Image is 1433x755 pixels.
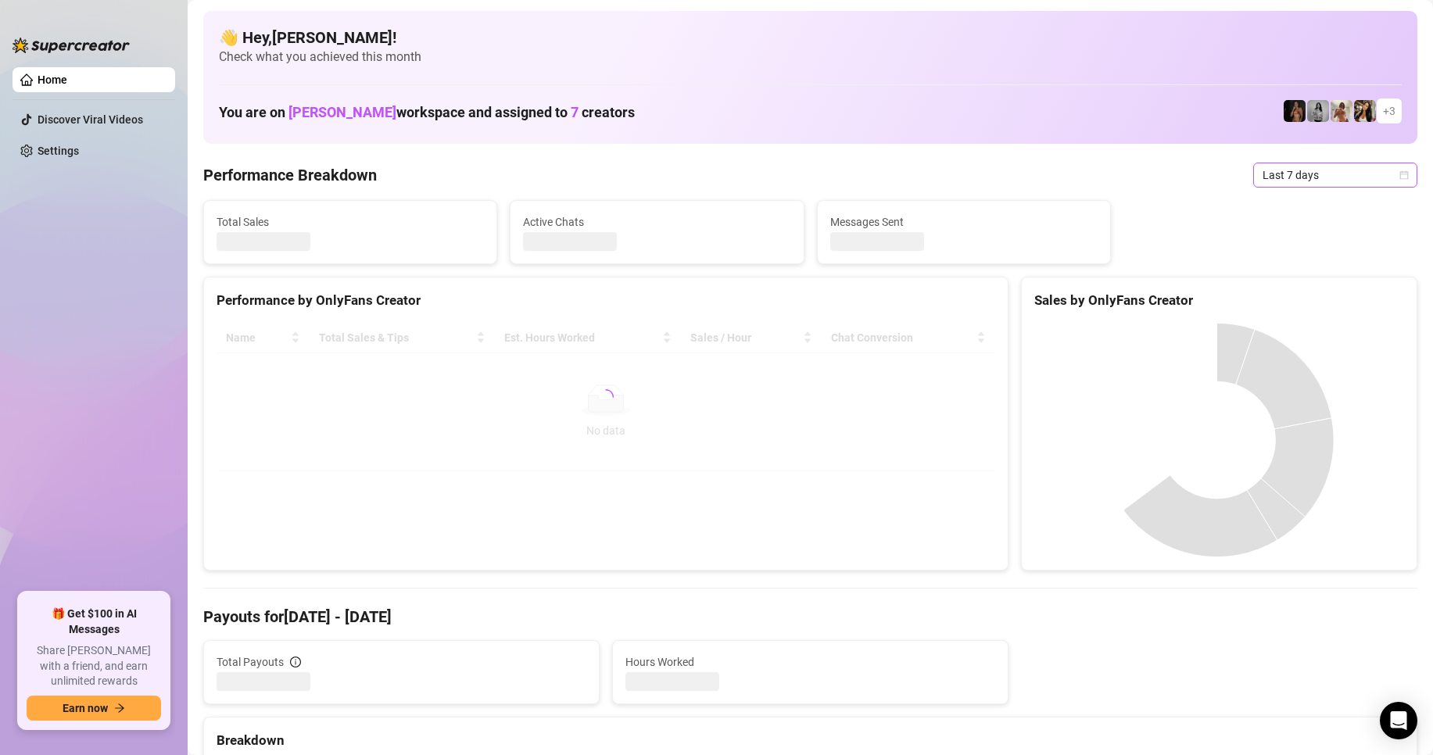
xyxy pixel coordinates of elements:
img: D [1284,100,1306,122]
button: Earn nowarrow-right [27,696,161,721]
img: Green [1331,100,1352,122]
span: Last 7 days [1263,163,1408,187]
div: Sales by OnlyFans Creator [1034,290,1404,311]
span: Total Sales [217,213,484,231]
img: A [1307,100,1329,122]
div: Performance by OnlyFans Creator [217,290,995,311]
h4: Payouts for [DATE] - [DATE] [203,606,1417,628]
span: Share [PERSON_NAME] with a friend, and earn unlimited rewards [27,643,161,689]
span: info-circle [290,657,301,667]
div: Breakdown [217,730,1404,751]
span: 🎁 Get $100 in AI Messages [27,607,161,637]
a: Home [38,73,67,86]
span: [PERSON_NAME] [288,104,396,120]
img: AD [1354,100,1376,122]
span: Earn now [63,702,108,714]
span: + 3 [1383,102,1395,120]
span: Check what you achieved this month [219,48,1402,66]
h4: Performance Breakdown [203,164,377,186]
h1: You are on workspace and assigned to creators [219,104,635,121]
a: Discover Viral Videos [38,113,143,126]
span: loading [597,388,614,406]
span: Hours Worked [625,653,995,671]
span: 7 [571,104,579,120]
a: Settings [38,145,79,157]
span: Messages Sent [830,213,1098,231]
span: calendar [1399,170,1409,180]
div: Open Intercom Messenger [1380,702,1417,739]
img: logo-BBDzfeDw.svg [13,38,130,53]
span: arrow-right [114,703,125,714]
span: Active Chats [523,213,790,231]
h4: 👋 Hey, [PERSON_NAME] ! [219,27,1402,48]
span: Total Payouts [217,653,284,671]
